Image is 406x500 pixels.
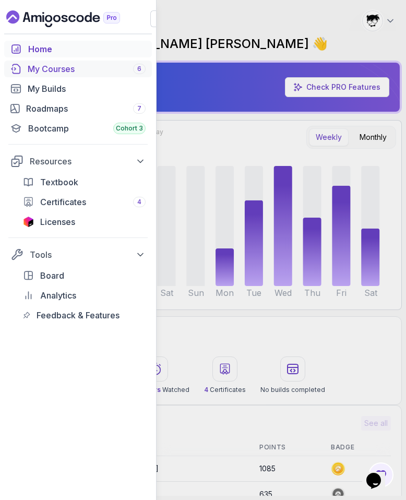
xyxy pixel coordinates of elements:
button: Tools [4,245,152,264]
a: roadmaps [4,100,152,117]
span: 4 [137,198,141,206]
a: home [4,41,152,57]
span: 7 [137,104,141,113]
a: board [17,267,152,284]
span: Certificates [40,196,86,208]
a: Landing page [6,10,144,27]
div: Roadmaps [26,102,146,115]
a: licenses [17,213,152,230]
a: builds [4,80,152,97]
a: textbook [17,174,152,191]
a: analytics [17,287,152,304]
div: Bootcamp [28,122,146,135]
div: Home [28,43,146,55]
iframe: chat widget [362,458,396,490]
button: Resources [4,152,152,171]
span: 6 [137,65,141,73]
span: Board [40,269,64,282]
div: Tools [30,248,146,261]
a: feedback [17,307,152,324]
a: certificates [17,194,152,210]
span: Textbook [40,176,78,188]
span: Licenses [40,216,75,228]
a: courses [4,61,152,77]
div: My Builds [28,82,146,95]
span: Feedback & Features [37,309,120,322]
span: Cohort 3 [116,124,143,133]
div: My Courses [28,63,146,75]
img: jetbrains icon [23,217,34,227]
span: Analytics [40,289,76,302]
a: bootcamp [4,120,152,137]
div: Resources [30,155,146,168]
